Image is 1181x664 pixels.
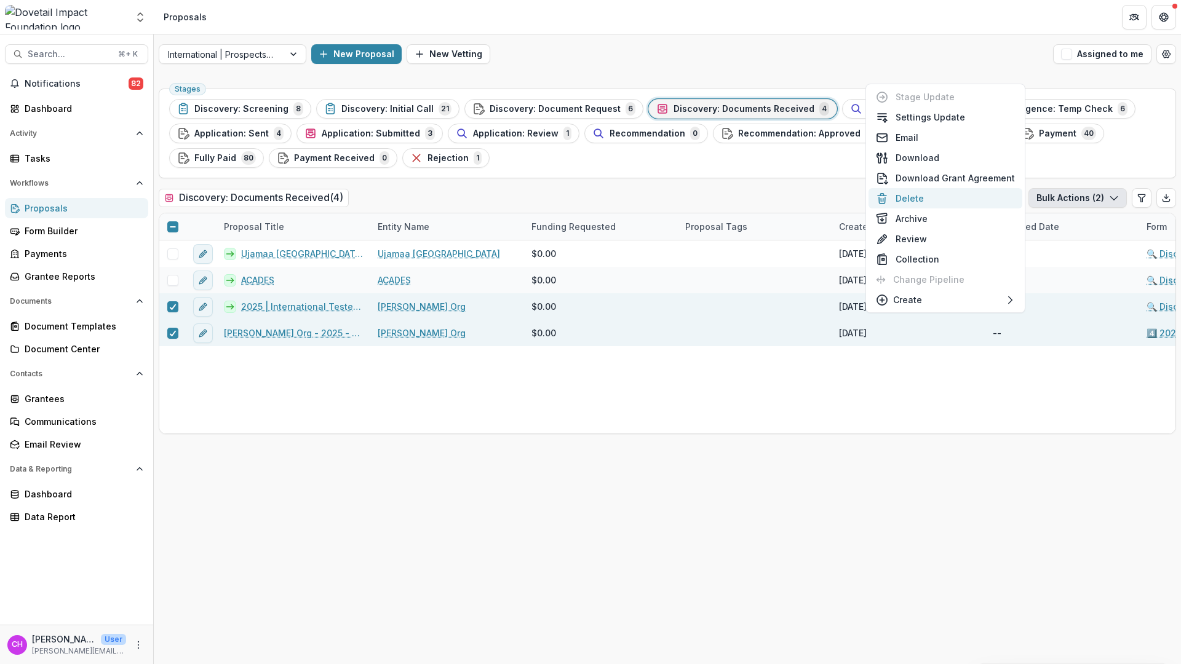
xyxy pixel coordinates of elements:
[819,102,829,116] span: 4
[311,44,402,64] button: New Proposal
[10,370,131,378] span: Contacts
[10,465,131,473] span: Data & Reporting
[378,274,411,287] a: ACADES
[224,326,363,339] a: [PERSON_NAME] Org - 2025 - 4️⃣ 2025 Dovetail Impact Foundation Application
[524,220,623,233] div: Funding Requested
[193,271,213,290] button: edit
[5,389,148,409] a: Grantees
[678,213,832,240] div: Proposal Tags
[1122,5,1147,30] button: Partners
[5,316,148,336] a: Document Templates
[524,213,678,240] div: Funding Requested
[1028,188,1127,208] button: Bulk Actions (2)
[832,220,881,233] div: Created
[448,124,579,143] button: Application: Review1
[439,102,451,116] span: 21
[25,247,138,260] div: Payments
[193,244,213,264] button: edit
[713,124,883,143] button: Recommendation: Approved7
[893,293,922,306] p: Create
[217,220,292,233] div: Proposal Title
[1132,188,1151,208] button: Edit table settings
[5,221,148,241] a: Form Builder
[378,326,466,339] a: [PERSON_NAME] Org
[25,510,138,523] div: Data Report
[25,320,138,333] div: Document Templates
[194,104,288,114] span: Discovery: Screening
[175,85,201,93] span: Stages
[28,49,111,60] span: Search...
[1139,220,1174,233] div: Form
[5,98,148,119] a: Dashboard
[5,291,148,311] button: Open Documents
[193,323,213,343] button: edit
[5,364,148,384] button: Open Contacts
[839,247,867,260] div: [DATE]
[5,5,127,30] img: Dovetail Impact Foundation logo
[5,148,148,168] a: Tasks
[241,151,256,165] span: 80
[10,179,131,188] span: Workflows
[370,213,524,240] div: Entity Name
[5,173,148,193] button: Open Workflows
[164,10,207,23] div: Proposals
[169,124,292,143] button: Application: Sent4
[241,247,363,260] a: Ujamaa [GEOGRAPHIC_DATA]
[474,151,482,165] span: 1
[610,128,685,139] span: Recommendation
[194,128,269,139] span: Application: Sent
[5,198,148,218] a: Proposals
[25,224,138,237] div: Form Builder
[832,213,985,240] div: Created
[12,641,23,649] div: Courtney Eker Hardy
[407,44,490,64] button: New Vetting
[193,297,213,317] button: edit
[25,270,138,283] div: Grantee Reports
[294,153,375,164] span: Payment Received
[5,434,148,454] a: Email Review
[169,148,264,168] button: Fully Paid80
[316,99,459,119] button: Discovery: Initial Call21
[25,102,138,115] div: Dashboard
[241,274,274,287] a: ACADES
[985,213,1139,240] div: Submitted Date
[5,507,148,527] a: Data Report
[296,124,443,143] button: Application: Submitted3
[101,634,126,645] p: User
[241,300,363,313] a: 2025 | International Tester [PERSON_NAME] Org
[10,297,131,306] span: Documents
[563,127,571,140] span: 1
[473,128,559,139] span: Application: Review
[531,247,556,260] span: $0.00
[25,392,138,405] div: Grantees
[402,148,490,168] button: Rejection1
[380,151,389,165] span: 0
[5,44,148,64] button: Search...
[490,104,621,114] span: Discovery: Document Request
[738,128,861,139] span: Recommendation: Approved
[159,8,212,26] nav: breadcrumb
[5,339,148,359] a: Document Center
[378,300,466,313] a: [PERSON_NAME] Org
[159,189,349,207] h2: Discovery: Documents Received ( 4 )
[678,220,755,233] div: Proposal Tags
[269,148,397,168] button: Payment Received0
[425,127,435,140] span: 3
[32,633,96,646] p: [PERSON_NAME] [PERSON_NAME]
[1156,44,1176,64] button: Open table manager
[341,104,434,114] span: Discovery: Initial Call
[5,124,148,143] button: Open Activity
[370,220,437,233] div: Entity Name
[169,99,311,119] button: Discovery: Screening8
[839,274,867,287] div: [DATE]
[194,153,236,164] span: Fully Paid
[25,488,138,500] div: Dashboard
[322,128,420,139] span: Application: Submitted
[987,99,1135,119] button: Diligence: Temp Check6
[648,99,837,119] button: Discovery: Documents Received4
[132,5,149,30] button: Open entity switcher
[5,266,148,287] a: Grantee Reports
